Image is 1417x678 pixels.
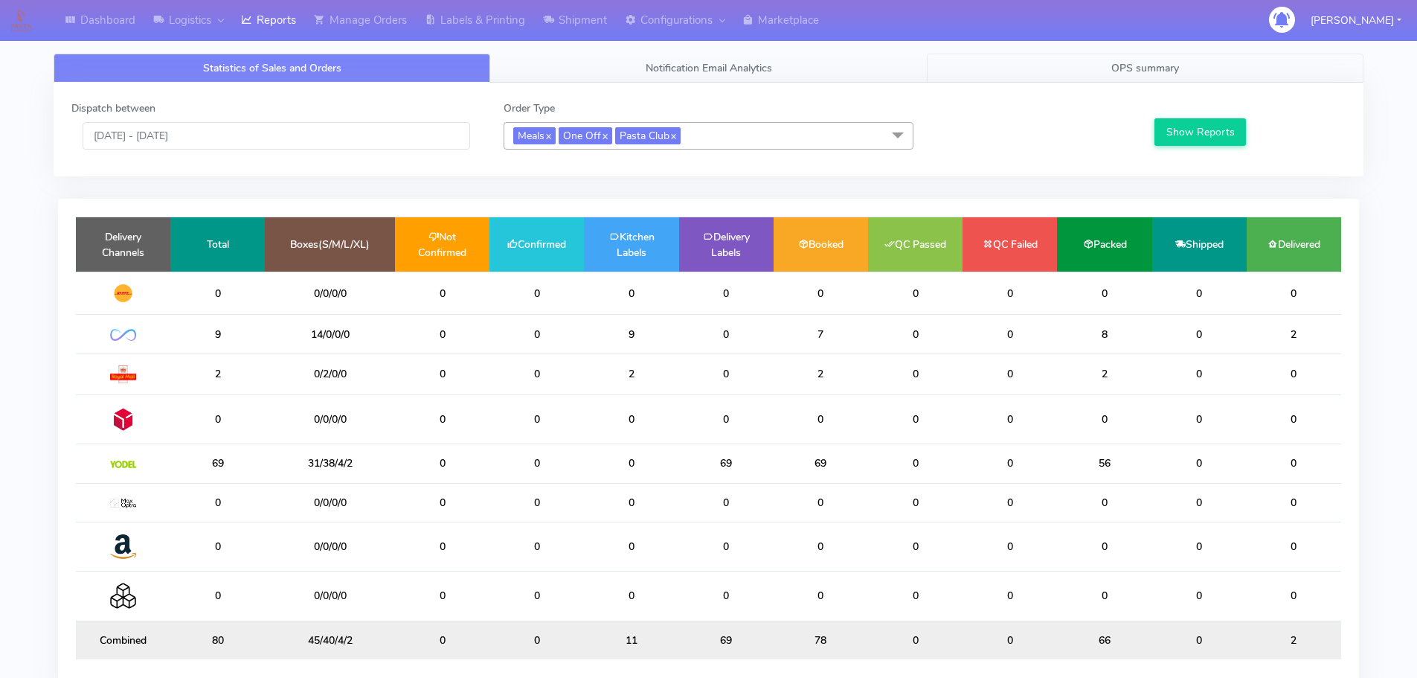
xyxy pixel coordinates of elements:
td: 69 [170,444,265,483]
td: 0 [1057,522,1151,571]
td: 0 [170,272,265,315]
td: 0 [395,621,489,659]
span: Notification Email Analytics [646,61,772,75]
td: 0 [1247,272,1341,315]
a: x [601,127,608,143]
td: Total [170,217,265,272]
td: 0 [489,444,584,483]
span: Pasta Club [615,127,681,144]
a: x [544,127,551,143]
td: 0 [1247,394,1341,444]
td: 0 [963,354,1057,394]
td: 0 [489,572,584,621]
td: 0 [963,522,1057,571]
td: 0 [679,354,774,394]
td: 0 [395,483,489,522]
label: Order Type [504,100,555,116]
td: 0 [395,354,489,394]
td: Booked [774,217,868,272]
td: 0 [1152,621,1247,659]
img: DPD [110,406,136,432]
td: 0 [395,315,489,354]
td: 8 [1057,315,1151,354]
td: 0 [963,483,1057,522]
td: 0 [170,483,265,522]
td: 0 [489,483,584,522]
td: 66 [1057,621,1151,659]
img: Amazon [110,534,136,560]
td: 0 [1152,444,1247,483]
input: Pick the Daterange [83,122,470,150]
td: 0 [679,394,774,444]
td: 0 [679,272,774,315]
span: One Off [559,127,612,144]
td: 0 [679,315,774,354]
td: 0 [868,621,963,659]
td: Confirmed [489,217,584,272]
td: 0 [963,394,1057,444]
label: Dispatch between [71,100,155,116]
td: 0 [963,444,1057,483]
ul: Tabs [54,54,1363,83]
span: OPS summary [1111,61,1179,75]
img: MaxOptra [110,499,136,509]
td: 0 [1057,272,1151,315]
td: 0 [395,272,489,315]
td: 11 [584,621,678,659]
td: 2 [774,354,868,394]
td: 69 [679,444,774,483]
td: 0 [868,572,963,621]
td: 0/0/0/0 [265,394,395,444]
td: 0 [489,354,584,394]
span: Meals [513,127,556,144]
td: 69 [774,444,868,483]
td: 0/0/0/0 [265,483,395,522]
td: 0 [679,572,774,621]
td: 0 [1247,444,1341,483]
td: 0 [1152,483,1247,522]
td: 9 [584,315,678,354]
td: 0 [584,444,678,483]
img: Royal Mail [110,365,136,383]
td: 0 [489,522,584,571]
img: DHL [110,284,136,303]
td: 0 [774,572,868,621]
td: 0 [1247,483,1341,522]
td: 0 [584,394,678,444]
td: 0 [1247,572,1341,621]
td: 0 [868,483,963,522]
td: 56 [1057,444,1151,483]
td: 0 [1057,394,1151,444]
td: 0 [1247,522,1341,571]
td: 0 [395,522,489,571]
td: 45/40/4/2 [265,621,395,659]
td: 0 [170,522,265,571]
td: Boxes(S/M/L/XL) [265,217,395,272]
button: [PERSON_NAME] [1299,5,1413,36]
td: 0/0/0/0 [265,272,395,315]
img: Collection [110,583,136,609]
td: 0 [1152,354,1247,394]
td: 0 [1152,272,1247,315]
td: 0 [963,272,1057,315]
td: 0 [868,522,963,571]
td: Shipped [1152,217,1247,272]
td: 0 [489,394,584,444]
img: Yodel [110,461,136,468]
td: 14/0/0/0 [265,315,395,354]
td: 0 [774,483,868,522]
td: 80 [170,621,265,659]
td: QC Failed [963,217,1057,272]
td: 0 [584,272,678,315]
td: 0 [489,315,584,354]
td: 0 [963,315,1057,354]
td: 0 [1152,394,1247,444]
td: 0 [868,394,963,444]
img: OnFleet [110,329,136,342]
td: 0 [774,394,868,444]
td: 0 [395,394,489,444]
span: Statistics of Sales and Orders [203,61,341,75]
td: 0/2/0/0 [265,354,395,394]
td: 0 [679,522,774,571]
td: Combined [76,621,170,659]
